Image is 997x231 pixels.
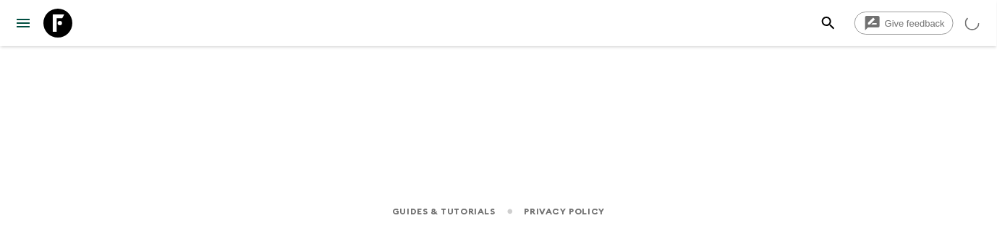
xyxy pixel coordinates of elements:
a: Privacy Policy [525,204,605,219]
button: menu [9,9,38,38]
a: Give feedback [854,12,954,35]
a: Guides & Tutorials [392,204,496,219]
button: search adventures [814,9,843,38]
span: Give feedback [877,18,953,29]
